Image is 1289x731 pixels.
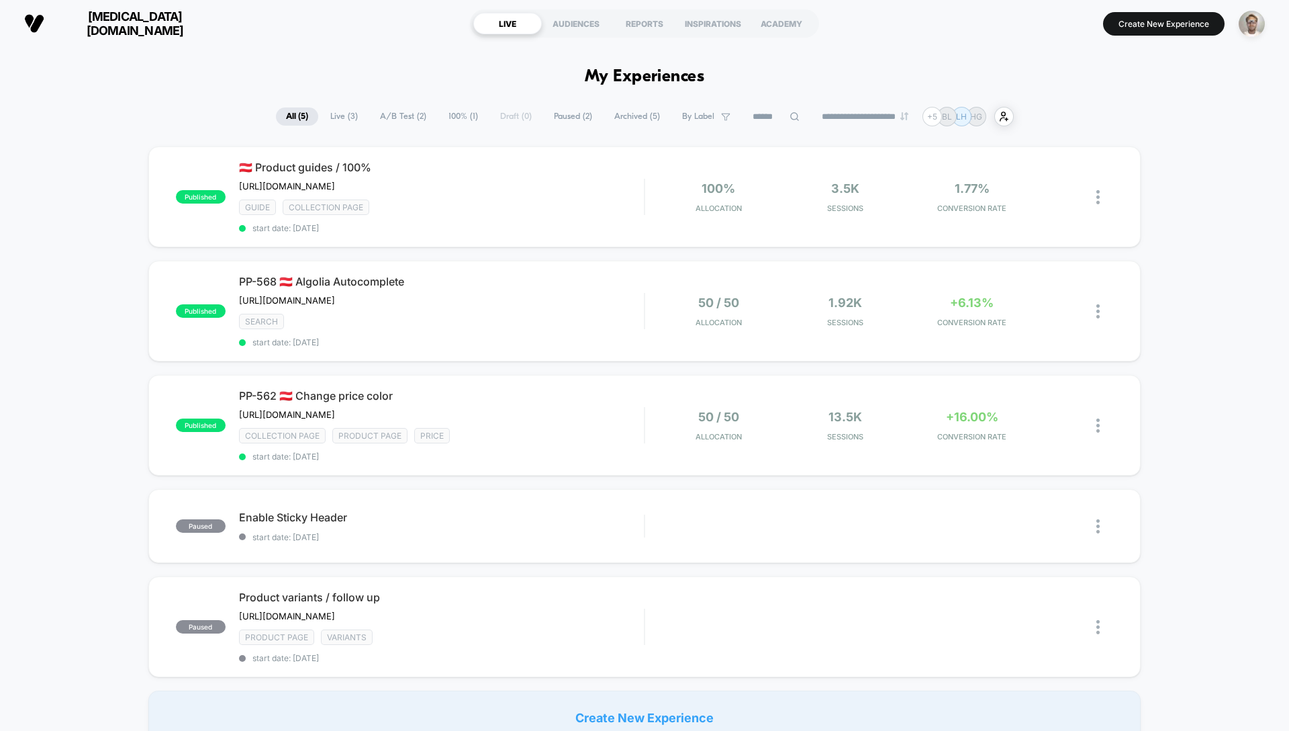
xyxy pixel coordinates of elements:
[239,223,644,233] span: start date: [DATE]
[785,318,906,327] span: Sessions
[585,67,705,87] h1: My Experiences
[696,318,742,327] span: Allocation
[239,511,644,524] span: Enable Sticky Header
[239,314,284,329] span: SEARCH
[1096,190,1100,204] img: close
[24,13,44,34] img: Visually logo
[239,428,326,443] span: COLLECTION PAGE
[955,181,990,196] span: 1.77%
[239,611,335,621] span: [URL][DOMAIN_NAME]
[970,112,982,122] p: HG
[912,432,1032,441] span: CONVERSION RATE
[698,410,739,424] span: 50 / 50
[785,432,906,441] span: Sessions
[828,296,862,310] span: 1.92k
[283,200,369,215] span: COLLECTION PAGE
[950,296,994,310] span: +6.13%
[1096,419,1100,433] img: close
[956,112,967,122] p: LH
[239,653,644,663] span: start date: [DATE]
[370,107,436,126] span: A/B Test ( 2 )
[542,13,610,34] div: AUDIENCES
[604,107,670,126] span: Archived ( 5 )
[239,275,644,288] span: PP-568 🇦🇹 Algolia Autocomplete
[176,620,226,634] span: paused
[900,112,908,120] img: end
[544,107,602,126] span: Paused ( 2 )
[785,204,906,213] span: Sessions
[54,9,216,38] span: [MEDICAL_DATA][DOMAIN_NAME]
[332,428,408,443] span: product page
[473,13,542,34] div: LIVE
[320,107,368,126] span: Live ( 3 )
[942,112,952,122] p: BL
[1096,304,1100,318] img: close
[1096,519,1100,533] img: close
[20,9,220,38] button: [MEDICAL_DATA][DOMAIN_NAME]
[239,630,314,645] span: product page
[696,432,742,441] span: Allocation
[912,204,1032,213] span: CONVERSION RATE
[696,204,742,213] span: Allocation
[239,532,644,542] span: start date: [DATE]
[702,181,735,196] span: 100%
[239,591,644,604] span: Product variants / follow up
[1096,620,1100,634] img: close
[239,409,335,420] span: [URL][DOMAIN_NAME]
[276,107,318,126] span: All ( 5 )
[747,13,816,34] div: ACADEMY
[438,107,488,126] span: 100% ( 1 )
[176,304,226,318] span: published
[239,337,644,347] span: start date: [DATE]
[682,112,714,122] span: By Label
[922,107,942,126] div: + 5
[831,181,859,196] span: 3.5k
[679,13,747,34] div: INSPIRATIONS
[176,519,226,533] span: paused
[239,295,335,306] span: [URL][DOMAIN_NAME]
[828,410,862,424] span: 13.5k
[912,318,1032,327] span: CONVERSION RATE
[239,200,276,215] span: GUIDE
[239,389,644,402] span: PP-562 🇦🇹 Change price color
[239,181,335,191] span: [URL][DOMAIN_NAME]
[414,428,450,443] span: PRICE
[176,190,226,204] span: published
[698,296,739,310] span: 50 / 50
[239,451,644,462] span: start date: [DATE]
[176,419,226,432] span: published
[610,13,679,34] div: REPORTS
[1235,10,1269,38] button: ppic
[946,410,998,424] span: +16.00%
[321,630,373,645] span: VARIANTS
[239,161,644,174] span: 🇦🇹 Product guides / 100%
[1239,11,1265,37] img: ppic
[1103,12,1225,36] button: Create New Experience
